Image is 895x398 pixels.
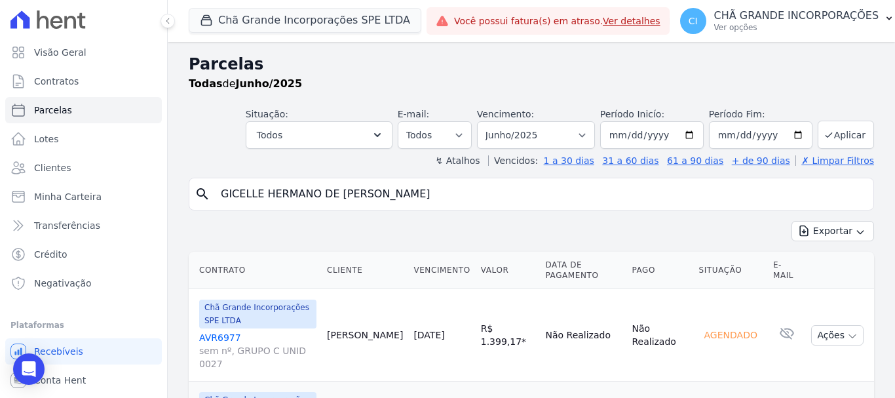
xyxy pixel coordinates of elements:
a: Ver detalhes [603,16,660,26]
span: Lotes [34,132,59,146]
div: Agendado [699,326,763,344]
a: 31 a 60 dias [602,155,658,166]
strong: Junho/2025 [236,77,303,90]
i: search [195,186,210,202]
span: Transferências [34,219,100,232]
label: ↯ Atalhos [435,155,480,166]
th: Valor [476,252,541,289]
span: Conta Hent [34,374,86,387]
label: Situação: [246,109,288,119]
button: Aplicar [818,121,874,149]
button: Exportar [791,221,874,241]
button: Todos [246,121,392,149]
a: Clientes [5,155,162,181]
td: [PERSON_NAME] [322,289,408,382]
a: Crédito [5,241,162,268]
div: Open Intercom Messenger [13,353,45,385]
h2: Parcelas [189,52,874,76]
span: Minha Carteira [34,190,102,203]
a: [DATE] [413,330,444,340]
p: de [189,76,302,92]
span: Parcelas [34,104,72,117]
a: Recebíveis [5,338,162,365]
a: ✗ Limpar Filtros [795,155,874,166]
td: Não Realizado [540,289,626,382]
th: Cliente [322,252,408,289]
button: Chã Grande Incorporações SPE LTDA [189,8,421,33]
label: Vencidos: [488,155,538,166]
label: Vencimento: [477,109,534,119]
td: Não Realizado [626,289,693,382]
span: Clientes [34,161,71,174]
input: Buscar por nome do lote ou do cliente [213,181,868,207]
span: sem nº, GRUPO C UNID 0027 [199,344,316,370]
label: Período Fim: [709,108,812,121]
label: E-mail: [398,109,430,119]
a: Minha Carteira [5,184,162,210]
th: Situação [694,252,768,289]
a: Contratos [5,68,162,94]
a: 61 a 90 dias [667,155,723,166]
span: CI [689,16,698,26]
span: Todos [257,127,282,143]
a: Lotes [5,126,162,152]
button: Ações [811,325,864,346]
a: AVR6977sem nº, GRUPO C UNID 0027 [199,331,316,370]
p: CHÃ GRANDE INCORPORAÇÕES [714,9,879,22]
span: Chã Grande Incorporações SPE LTDA [199,300,316,328]
span: Negativação [34,277,92,290]
a: Conta Hent [5,367,162,393]
th: Data de Pagamento [540,252,626,289]
th: Pago [626,252,693,289]
span: Você possui fatura(s) em atraso. [454,14,660,28]
a: Parcelas [5,97,162,123]
th: Contrato [189,252,322,289]
a: + de 90 dias [732,155,790,166]
a: 1 a 30 dias [544,155,594,166]
span: Contratos [34,75,79,88]
span: Crédito [34,248,67,261]
label: Período Inicío: [600,109,664,119]
a: Negativação [5,270,162,296]
a: Transferências [5,212,162,239]
th: Vencimento [408,252,475,289]
th: E-mail [768,252,807,289]
span: Recebíveis [34,345,83,358]
p: Ver opções [714,22,879,33]
td: R$ 1.399,17 [476,289,541,382]
span: Visão Geral [34,46,86,59]
a: Visão Geral [5,39,162,66]
div: Plataformas [10,317,157,333]
strong: Todas [189,77,223,90]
